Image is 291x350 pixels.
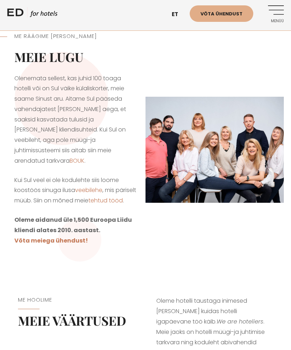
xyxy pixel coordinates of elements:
p: Kui Sul veel ei ole kodulehte siis loome koostöös sinuga ilusa , mis päriselt müüb. Siin on mõned... [14,175,138,206]
a: et [168,7,190,21]
h2: Meie väärtused [18,313,135,328]
a: Võta ühendust [190,5,253,22]
a: Menüü [264,5,284,25]
em: We are hoteliers [217,317,263,326]
p: Olenemata sellest, kas juhid 100 toaga hotelli või on Sul väike külaliskorter, meie saame Sinust ... [14,73,138,166]
strong: Oleme aidanud üle 1,500 Euroopa Liidu kliendi alates 2010. aastast. [14,216,132,234]
span: Menüü [264,19,284,23]
a: veebilehe [75,186,102,194]
a: ED HOTELS [7,7,57,18]
a: BOUK [70,157,84,165]
h5: ME RÄÄGIME [PERSON_NAME] [14,32,138,40]
a: tehtud tööd [88,196,123,205]
h5: Me hoolime [18,296,135,304]
a: Võta meiega ühendust! [14,236,88,245]
h2: Meie lugu [14,49,138,64]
